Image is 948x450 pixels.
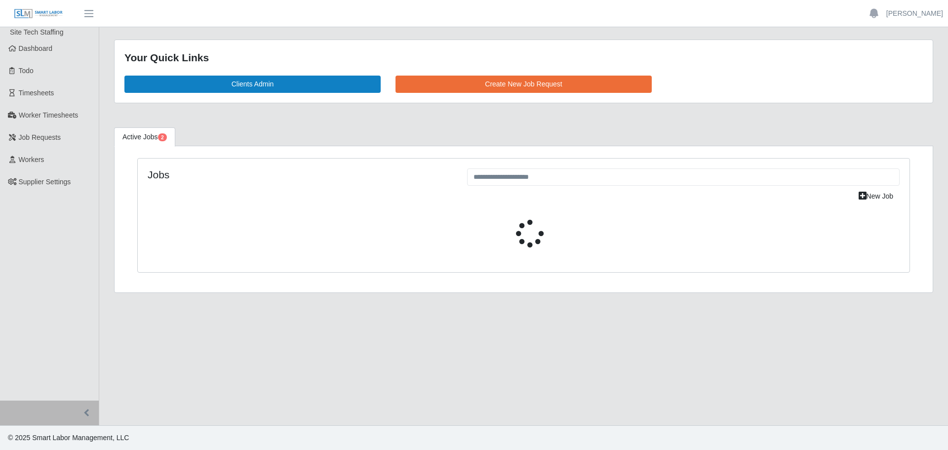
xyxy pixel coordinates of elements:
[124,76,381,93] a: Clients Admin
[14,8,63,19] img: SLM Logo
[19,156,44,164] span: Workers
[19,44,53,52] span: Dashboard
[19,89,54,97] span: Timesheets
[19,67,34,75] span: Todo
[395,76,652,93] a: Create New Job Request
[8,434,129,442] span: © 2025 Smart Labor Management, LLC
[124,50,923,66] div: Your Quick Links
[148,168,452,181] h4: Jobs
[886,8,943,19] a: [PERSON_NAME]
[19,178,71,186] span: Supplier Settings
[852,188,900,205] a: New Job
[19,111,78,119] span: Worker Timesheets
[114,127,175,147] a: Active Jobs
[10,28,63,36] span: Site Tech Staffing
[158,133,167,141] span: Pending Jobs
[19,133,61,141] span: Job Requests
